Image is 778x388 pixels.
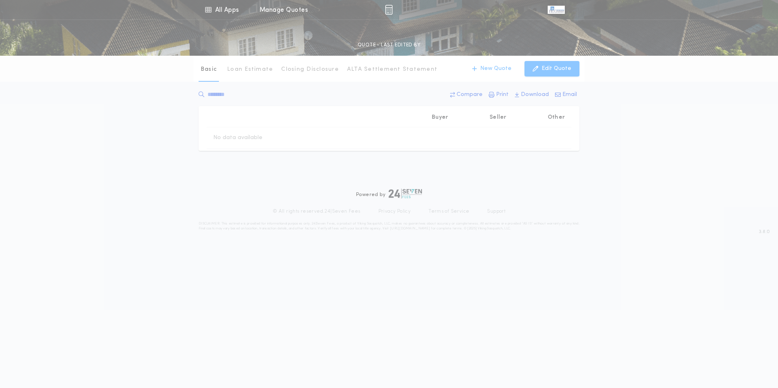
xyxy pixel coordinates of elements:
[390,227,430,230] a: [URL][DOMAIN_NAME]
[486,87,511,102] button: Print
[490,113,507,122] p: Seller
[548,6,565,14] img: vs-icon
[553,87,579,102] button: Email
[496,91,509,99] p: Print
[524,61,579,76] button: Edit Quote
[487,208,505,215] a: Support
[464,61,520,76] button: New Quote
[385,5,393,15] img: img
[448,87,485,102] button: Compare
[480,65,511,73] p: New Quote
[521,91,549,99] p: Download
[457,91,483,99] p: Compare
[199,221,579,231] p: DISCLAIMER: This estimate is provided for informational purposes only. 24|Seven Fees, a product o...
[227,65,273,74] p: Loan Estimate
[281,65,339,74] p: Closing Disclosure
[548,113,565,122] p: Other
[759,228,770,235] span: 3.8.0
[512,87,551,102] button: Download
[389,189,422,198] img: logo
[358,41,420,49] p: QUOTE - LAST EDITED BY
[378,208,411,215] a: Privacy Policy
[542,65,571,73] p: Edit Quote
[201,65,217,74] p: Basic
[562,91,577,99] p: Email
[428,208,469,215] a: Terms of Service
[356,189,422,198] div: Powered by
[273,208,361,215] p: © All rights reserved. 24|Seven Fees
[347,65,437,74] p: ALTA Settlement Statement
[207,127,269,148] td: No data available
[432,113,448,122] p: Buyer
